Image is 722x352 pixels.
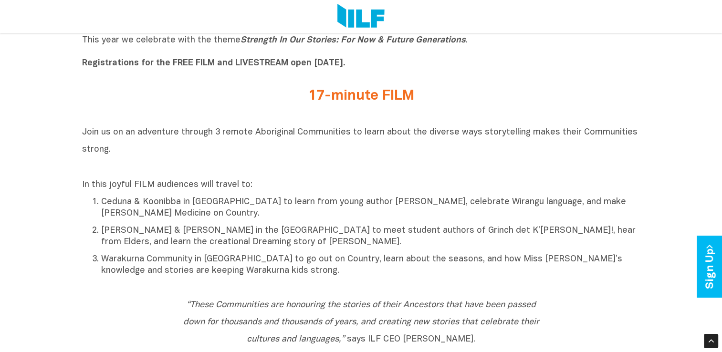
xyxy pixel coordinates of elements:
[241,36,466,44] i: Strength In Our Stories: For Now & Future Generations
[101,197,640,219] p: Ceduna & Koonibba in [GEOGRAPHIC_DATA] to learn from young author [PERSON_NAME], celebrate Wirang...
[182,88,540,104] h2: 17-minute FILM
[101,225,640,248] p: [PERSON_NAME] & [PERSON_NAME] in the [GEOGRAPHIC_DATA] to meet student authors of Grinch det K’[P...
[704,334,718,348] div: Scroll Back to Top
[101,254,640,277] p: Warakurna Community in [GEOGRAPHIC_DATA] to go out on Country, learn about the seasons, and how M...
[82,59,345,67] b: Registrations for the FREE FILM and LIVESTREAM open [DATE].
[82,128,638,154] span: Join us on an adventure through 3 remote Aboriginal Communities to learn about the diverse ways s...
[337,4,385,30] img: Logo
[183,301,539,343] i: “These Communities are honouring the stories of their Ancestors that have been passed down for th...
[82,179,640,191] p: In this joyful FILM audiences will travel to:
[82,12,640,69] p: Indigenous Literacy Day 2025 will be held on and is a celebration of First Nations stories, cultu...
[183,301,539,343] span: says ILF CEO [PERSON_NAME].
